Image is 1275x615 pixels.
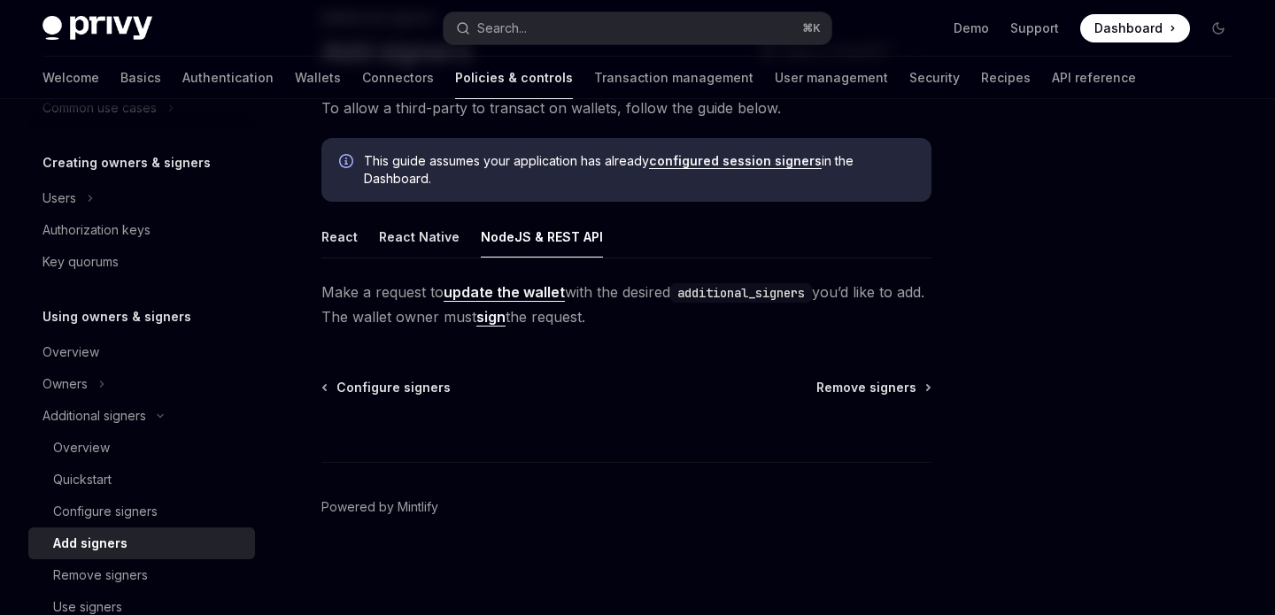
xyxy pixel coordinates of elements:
div: Configure signers [53,501,158,522]
a: Overview [28,432,255,464]
a: sign [476,308,506,327]
a: Support [1010,19,1059,37]
button: React [321,216,358,258]
div: Additional signers [42,405,146,427]
span: To allow a third-party to transact on wallets, follow the guide below. [321,96,931,120]
a: Wallets [295,57,341,99]
div: Authorization keys [42,219,151,241]
div: Overview [42,342,99,363]
a: Powered by Mintlify [321,498,438,516]
span: Configure signers [336,379,451,396]
div: Search... [477,18,527,39]
span: This guide assumes your application has already in the Dashboard. [364,152,914,188]
div: Overview [53,437,110,458]
a: update the wallet [444,283,565,302]
div: Owners [42,373,88,395]
a: API reference [1052,57,1136,99]
a: Add signers [28,527,255,559]
a: Policies & controls [455,57,573,99]
h5: Using owners & signers [42,306,191,327]
div: Quickstart [53,469,112,490]
svg: Info [339,154,357,172]
a: Transaction management [594,57,753,99]
a: Configure signers [28,496,255,527]
div: Add signers [53,533,127,554]
a: Authorization keys [28,214,255,246]
a: Connectors [362,57,434,99]
span: Make a request to with the desired you’d like to add. The wallet owner must the request. [321,280,931,329]
img: dark logo [42,16,152,41]
span: Remove signers [816,379,916,396]
div: Users [42,188,76,209]
a: Demo [954,19,989,37]
a: Overview [28,336,255,368]
button: NodeJS & REST API [481,216,603,258]
a: Authentication [182,57,274,99]
div: Remove signers [53,565,148,586]
code: additional_signers [670,283,812,303]
a: Key quorums [28,246,255,278]
a: Dashboard [1080,14,1190,42]
a: Basics [120,57,161,99]
a: Configure signers [323,379,451,396]
span: ⌘ K [802,21,821,35]
button: Toggle dark mode [1204,14,1232,42]
a: configured session signers [649,153,822,169]
div: Key quorums [42,251,119,273]
a: Recipes [981,57,1031,99]
a: Quickstart [28,464,255,496]
button: React Native [379,216,460,258]
h5: Creating owners & signers [42,152,211,173]
button: Search...⌘K [444,12,831,44]
a: Welcome [42,57,99,99]
a: Remove signers [28,559,255,591]
span: Dashboard [1094,19,1163,37]
a: Remove signers [816,379,930,396]
a: Security [909,57,960,99]
a: User management [775,57,888,99]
